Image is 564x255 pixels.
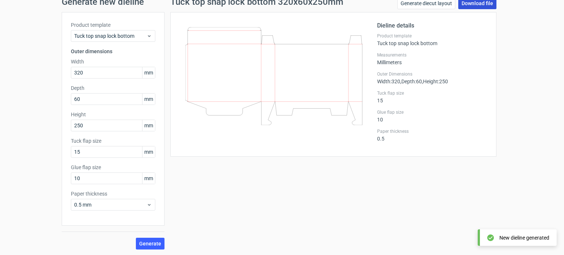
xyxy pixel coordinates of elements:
[400,79,422,84] span: , Depth : 60
[142,173,155,184] span: mm
[142,67,155,78] span: mm
[377,52,487,65] div: Millimeters
[499,234,549,241] div: New dieline generated
[142,146,155,157] span: mm
[71,190,155,197] label: Paper thickness
[377,33,487,46] div: Tuck top snap lock bottom
[142,120,155,131] span: mm
[377,79,400,84] span: Width : 320
[139,241,161,246] span: Generate
[377,71,487,77] label: Outer Dimensions
[377,90,487,96] label: Tuck flap size
[74,32,147,40] span: Tuck top snap lock bottom
[377,21,487,30] h2: Dieline details
[71,21,155,29] label: Product template
[71,137,155,145] label: Tuck flap size
[136,238,164,249] button: Generate
[71,84,155,92] label: Depth
[377,52,487,58] label: Measurements
[377,128,487,142] div: 0.5
[377,90,487,103] div: 15
[377,109,487,115] label: Glue flap size
[71,58,155,65] label: Width
[74,201,147,208] span: 0.5 mm
[377,109,487,123] div: 10
[377,128,487,134] label: Paper thickness
[377,33,487,39] label: Product template
[71,164,155,171] label: Glue flap size
[422,79,448,84] span: , Height : 250
[71,48,155,55] h3: Outer dimensions
[142,94,155,105] span: mm
[71,111,155,118] label: Height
